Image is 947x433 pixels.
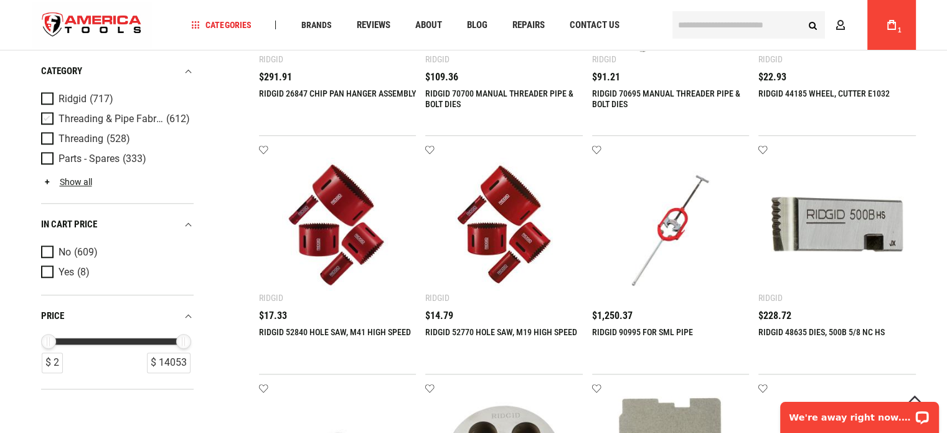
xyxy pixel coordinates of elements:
[415,21,441,30] span: About
[425,293,450,303] div: Ridgid
[32,2,153,49] a: store logo
[295,17,337,34] a: Brands
[771,158,903,290] img: RIDGID 48635 DIES, 500B 5/8 NC HS
[758,311,791,321] span: $228.72
[59,113,163,125] span: Threading & Pipe Fabrication
[41,50,194,389] div: Product Filters
[605,158,737,290] img: RIDGID 90995 FOR SML PIPE
[41,245,191,259] a: No (609)
[186,17,257,34] a: Categories
[259,72,292,82] span: $291.91
[41,308,194,325] div: price
[41,152,191,166] a: Parts - Spares (333)
[512,21,544,30] span: Repairs
[758,293,783,303] div: Ridgid
[106,134,130,145] span: (528)
[59,153,120,164] span: Parts - Spares
[41,112,191,126] a: Threading & Pipe Fabrication (612)
[77,267,90,278] span: (8)
[425,72,458,82] span: $109.36
[271,158,404,290] img: RIDGID 52840 HOLE SAW, M41 HIGH SPEED
[506,17,550,34] a: Repairs
[41,132,191,146] a: Threading (528)
[898,27,902,34] span: 1
[41,265,191,279] a: Yes (8)
[356,21,390,30] span: Reviews
[259,327,411,337] a: RIDGID 52840 HOLE SAW, M41 HIGH SPEED
[147,353,191,373] div: $ 14053
[758,72,786,82] span: $22.93
[592,88,740,109] a: RIDGID 70695 MANUAL THREADER PIPE & BOLT DIES
[592,54,616,64] div: Ridgid
[592,311,633,321] span: $1,250.37
[41,177,92,187] a: Show all
[438,158,570,290] img: RIDGID 52770 HOLE SAW, M19 HIGH SPEED
[41,63,194,80] div: category
[592,72,620,82] span: $91.21
[74,247,98,258] span: (609)
[259,88,416,98] a: RIDGID 26847 CHIP PAN HANGER ASSEMBLY
[425,88,573,109] a: RIDGID 70700 MANUAL THREADER PIPE & BOLT DIES
[772,394,947,433] iframe: LiveChat chat widget
[90,94,113,105] span: (717)
[592,327,693,337] a: RIDGID 90995 FOR SML PIPE
[425,311,453,321] span: $14.79
[259,311,287,321] span: $17.33
[259,293,283,303] div: Ridgid
[59,267,74,278] span: Yes
[425,54,450,64] div: Ridgid
[41,92,191,106] a: Ridgid (717)
[569,21,619,30] span: Contact Us
[32,2,153,49] img: America Tools
[466,21,487,30] span: Blog
[409,17,447,34] a: About
[758,54,783,64] div: Ridgid
[259,54,283,64] div: Ridgid
[191,21,251,29] span: Categories
[301,21,331,29] span: Brands
[59,247,71,258] span: No
[801,13,825,37] button: Search
[461,17,492,34] a: Blog
[123,154,146,164] span: (333)
[425,327,577,337] a: RIDGID 52770 HOLE SAW, M19 HIGH SPEED
[563,17,624,34] a: Contact Us
[758,327,885,337] a: RIDGID 48635 DIES, 500B 5/8 NC HS
[59,93,87,105] span: Ridgid
[59,133,103,145] span: Threading
[351,17,395,34] a: Reviews
[166,114,190,125] span: (612)
[758,88,890,98] a: RIDGID 44185 WHEEL, CUTTER E1032
[41,216,194,233] div: In cart price
[42,353,63,373] div: $ 2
